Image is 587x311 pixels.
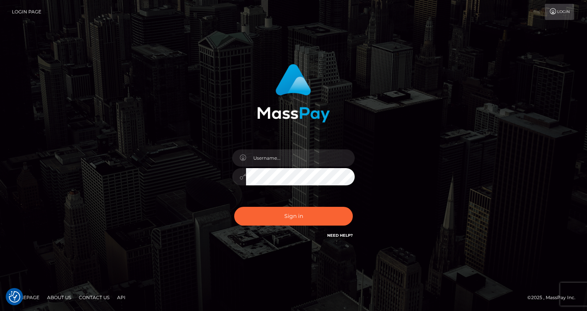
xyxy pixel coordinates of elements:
button: Sign in [234,207,353,226]
a: Login Page [12,4,41,20]
a: About Us [44,291,74,303]
input: Username... [246,149,355,167]
img: MassPay Login [257,64,330,123]
a: Need Help? [327,233,353,238]
a: API [114,291,129,303]
button: Consent Preferences [9,291,20,303]
a: Contact Us [76,291,113,303]
a: Homepage [8,291,42,303]
a: Login [545,4,574,20]
img: Revisit consent button [9,291,20,303]
div: © 2025 , MassPay Inc. [527,293,581,302]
